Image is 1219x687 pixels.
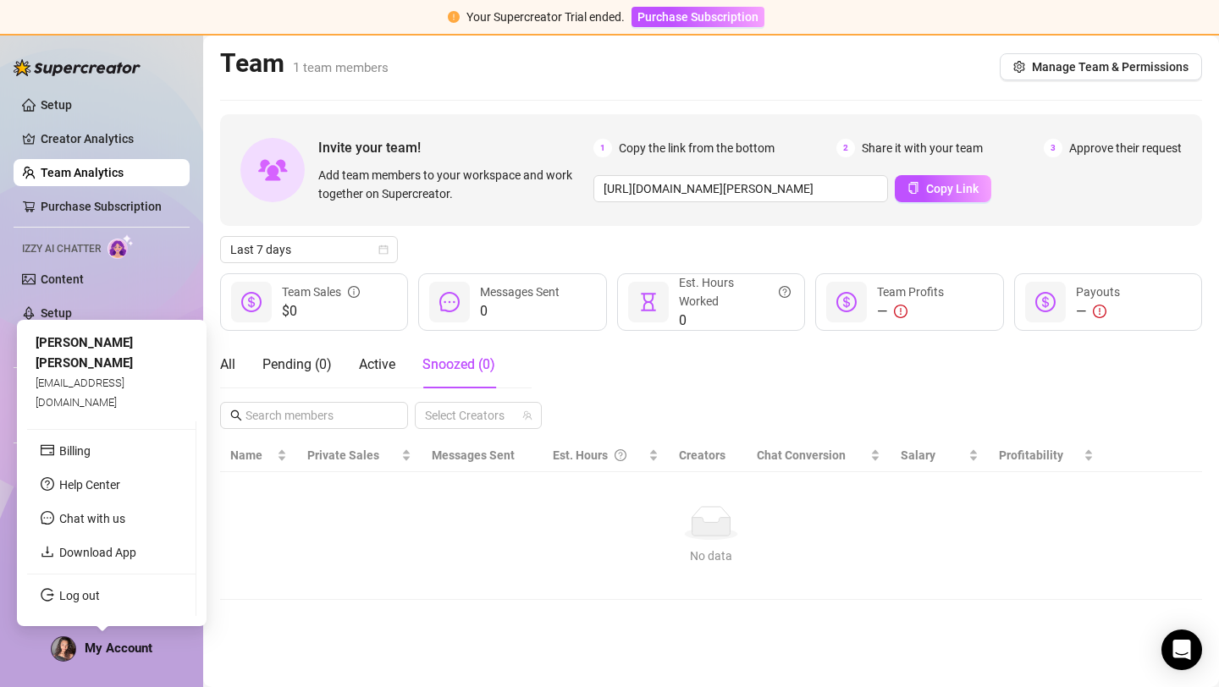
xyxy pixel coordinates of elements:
[59,478,120,492] a: Help Center
[293,60,389,75] span: 1 team members
[895,175,991,202] button: Copy Link
[108,234,134,259] img: AI Chatter
[230,237,388,262] span: Last 7 days
[615,446,626,464] span: question-circle
[1000,53,1202,80] button: Manage Team & Permissions
[41,200,162,213] a: Purchase Subscription
[318,166,587,203] span: Add team members to your workspace and work together on Supercreator.
[901,448,935,462] span: Salary
[348,283,360,301] span: info-circle
[27,437,196,464] li: Billing
[59,512,125,525] span: Chat with us
[553,446,645,464] div: Est. Hours
[220,47,389,80] h2: Team
[59,444,91,458] a: Billing
[632,7,764,27] button: Purchase Subscription
[41,306,72,320] a: Setup
[41,166,124,179] a: Team Analytics
[638,292,659,312] span: hourglass
[36,376,124,408] span: [EMAIL_ADDRESS][DOMAIN_NAME]
[41,125,176,152] a: Creator Analytics
[378,245,389,255] span: calendar
[36,335,133,371] span: [PERSON_NAME] [PERSON_NAME]
[466,10,625,24] span: Your Supercreator Trial ended.
[241,292,262,312] span: dollar-circle
[1069,139,1182,157] span: Approve their request
[877,285,944,299] span: Team Profits
[307,448,379,462] span: Private Sales
[679,273,791,311] div: Est. Hours Worked
[27,582,196,609] li: Log out
[237,547,1185,565] div: No data
[282,301,360,322] span: $0
[282,283,360,301] div: Team Sales
[52,637,75,661] img: AAcHTtez9M-nmwA_9ctSoaqJoN-RyJbkhWSguQOm3uIMSQ=s96-c
[907,182,919,194] span: copy
[522,410,532,420] span: team
[230,409,242,421] span: search
[22,241,101,257] span: Izzy AI Chatter
[894,305,907,318] span: exclamation-circle
[59,589,100,602] a: Log out
[439,292,460,312] span: message
[359,356,395,372] span: Active
[1161,629,1202,670] div: Open Intercom Messenger
[1013,61,1025,73] span: setting
[836,292,857,312] span: dollar-circle
[757,448,846,462] span: Chat Conversion
[862,139,983,157] span: Share it with your team
[637,10,758,24] span: Purchase Subscription
[432,448,515,462] span: Messages Sent
[41,511,54,525] span: message
[41,98,72,112] a: Setup
[220,439,297,472] th: Name
[448,11,460,23] span: exclamation-circle
[999,448,1063,462] span: Profitability
[836,139,855,157] span: 2
[877,301,944,322] div: —
[480,285,560,299] span: Messages Sent
[926,182,979,195] span: Copy Link
[679,311,791,331] span: 0
[1093,305,1106,318] span: exclamation-circle
[59,546,136,559] a: Download App
[779,273,791,311] span: question-circle
[262,354,332,375] div: Pending ( 0 )
[318,137,593,158] span: Invite your team!
[85,640,152,656] span: My Account
[593,139,612,157] span: 1
[1035,292,1056,312] span: dollar-circle
[245,406,384,425] input: Search members
[230,446,273,464] span: Name
[14,59,141,76] img: logo-BBDzfeDw.svg
[1076,301,1120,322] div: —
[220,354,235,375] div: All
[1032,60,1189,74] span: Manage Team & Permissions
[619,139,775,157] span: Copy the link from the bottom
[1076,285,1120,299] span: Payouts
[669,439,747,472] th: Creators
[41,272,84,286] a: Content
[422,356,495,372] span: Snoozed ( 0 )
[480,301,560,322] span: 0
[632,10,764,24] a: Purchase Subscription
[1044,139,1062,157] span: 3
